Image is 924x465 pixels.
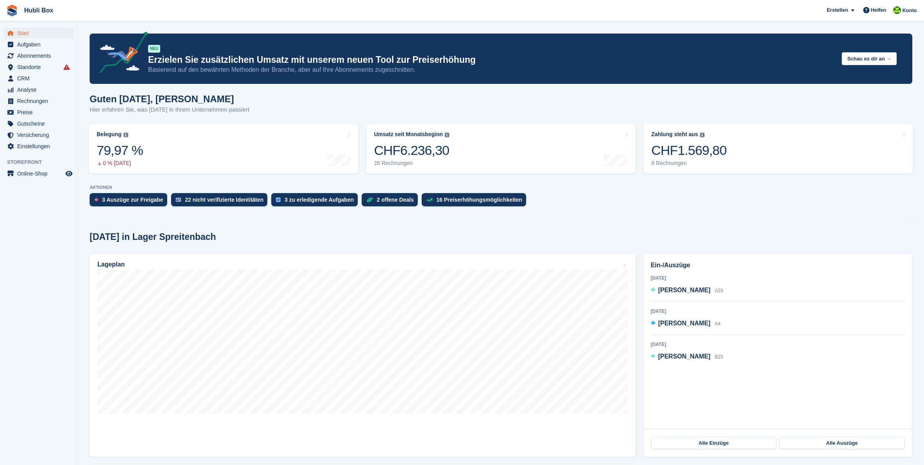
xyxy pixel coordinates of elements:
[4,107,74,118] a: menu
[4,130,74,140] a: menu
[4,73,74,84] a: menu
[97,160,143,167] div: 0 % [DATE]
[90,105,249,114] p: Hier erfahren Sie, was [DATE] in Ihrem Unternehmen passiert
[374,142,450,158] div: CHF6.236,30
[779,437,905,449] a: Alle Auszüge
[17,130,64,140] span: Versicherung
[4,118,74,129] a: menu
[651,142,726,158] div: CHF1.569,80
[17,39,64,50] span: Aufgaben
[827,6,848,14] span: Erstellen
[90,232,216,242] h2: [DATE] in Lager Spreitenbach
[17,84,64,95] span: Analyse
[97,261,125,268] h2: Lageplan
[842,52,897,65] button: Schau es dir an →
[94,197,98,202] img: move_outs_to_deallocate_icon-f764333ba52eb49d3ac5e1228854f67142a1ed5810a6f6cc68b1a99e826820c5.svg
[17,28,64,39] span: Start
[17,107,64,118] span: Preise
[715,321,721,327] span: A4
[374,160,450,167] div: 26 Rechnungen
[4,62,74,73] a: menu
[276,197,281,202] img: task-75834270c22a3079a89374b754ae025e5fb1db73e45f91037f5363f120a921f8.svg
[17,50,64,61] span: Abonnements
[436,197,522,203] div: 16 Preiserhöhungsmöglichkeiten
[651,308,905,315] div: [DATE]
[893,6,901,14] img: Stefano
[7,158,78,166] span: Storefront
[651,275,905,282] div: [DATE]
[422,193,530,210] a: 16 Preiserhöhungsmöglichkeiten
[171,193,272,210] a: 22 nicht verifizierte Identitäten
[643,124,913,174] a: Zahlung steht aus CHF1.569,80 8 Rechnungen
[445,133,449,137] img: icon-info-grey-7440780725fd019a000dd9b08b2336e03edf1995a4989e88bcd33f0948082b44.svg
[715,354,723,360] span: B25
[4,28,74,39] a: menu
[17,73,64,84] span: CRM
[17,62,64,73] span: Standorte
[64,64,70,70] i: Es sind Fehler bei der Synchronisierung von Smart-Einträgen aufgetreten
[6,5,18,16] img: stora-icon-8386f47178a22dfd0bd8f6a31ec36ba5ce8667c1dd55bd0f319d3a0aa187defe.svg
[89,124,359,174] a: Belegung 79,97 % 0 % [DATE]
[366,197,373,202] img: deal-1b604bf984904fb50ccaf53a9ad4b4a5d6e5aea283cecdc64d6e3604feb123c2.svg
[64,169,74,178] a: Vorschau-Shop
[374,131,443,138] div: Umsatz seit Monatsbeginn
[871,6,887,14] span: Helfen
[651,131,698,138] div: Zahlung steht aus
[658,320,710,327] span: [PERSON_NAME]
[651,352,723,362] a: [PERSON_NAME] B25
[90,193,171,210] a: 3 Auszüge zur Freigabe
[651,319,721,329] a: [PERSON_NAME] A4
[4,84,74,95] a: menu
[17,141,64,152] span: Einstellungen
[185,197,264,203] div: 22 nicht verifizierte Identitäten
[17,96,64,106] span: Rechnungen
[651,437,776,449] a: Alle Einzüge
[4,50,74,61] a: menu
[426,198,433,202] img: price_increase_opportunities-93ffe204e8149a01c8c9dc8f82e8f89637d9d84a8eef4429ea346261dce0b2c0.svg
[377,197,414,203] div: 2 offene Deals
[651,160,726,167] div: 8 Rechnungen
[17,168,64,179] span: Online-Shop
[176,197,181,202] img: verify_identity-adf6edd0f0f0b5bbfe63781bf79b02c33cf7c696d77639b501bdc392416b5a36.svg
[102,197,163,203] div: 3 Auszüge zur Freigabe
[4,96,74,106] a: menu
[902,7,917,14] span: Konto
[148,66,836,74] p: Basierend auf den bewährten Methoden der Branche, aber auf Ihre Abonnements zugeschnitten.
[658,287,710,293] span: [PERSON_NAME]
[700,133,705,137] img: icon-info-grey-7440780725fd019a000dd9b08b2336e03edf1995a4989e88bcd33f0948082b44.svg
[148,54,836,66] p: Erzielen Sie zusätzlichen Umsatz mit unserem neuen Tool zur Preiserhöhung
[651,286,723,296] a: [PERSON_NAME] A29
[284,197,354,203] div: 3 zu erledigende Aufgaben
[93,32,148,76] img: price-adjustments-announcement-icon-8257ccfd72463d97f412b2fc003d46551f7dbcb40ab6d574587a9cd5c0d94...
[715,288,723,293] span: A29
[97,142,143,158] div: 79,97 %
[271,193,362,210] a: 3 zu erledigende Aufgaben
[90,94,249,104] h1: Guten [DATE], [PERSON_NAME]
[4,39,74,50] a: menu
[651,341,905,348] div: [DATE]
[148,45,160,53] div: NEU
[124,133,128,137] img: icon-info-grey-7440780725fd019a000dd9b08b2336e03edf1995a4989e88bcd33f0948082b44.svg
[17,118,64,129] span: Gutscheine
[90,185,912,190] p: AKTIONEN
[97,131,122,138] div: Belegung
[362,193,422,210] a: 2 offene Deals
[90,254,636,457] a: Lageplan
[651,261,905,270] h2: Ein-/Auszüge
[21,4,57,17] a: Hubli Box
[4,141,74,152] a: menu
[658,353,710,360] span: [PERSON_NAME]
[366,124,636,174] a: Umsatz seit Monatsbeginn CHF6.236,30 26 Rechnungen
[4,168,74,179] a: Speisekarte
